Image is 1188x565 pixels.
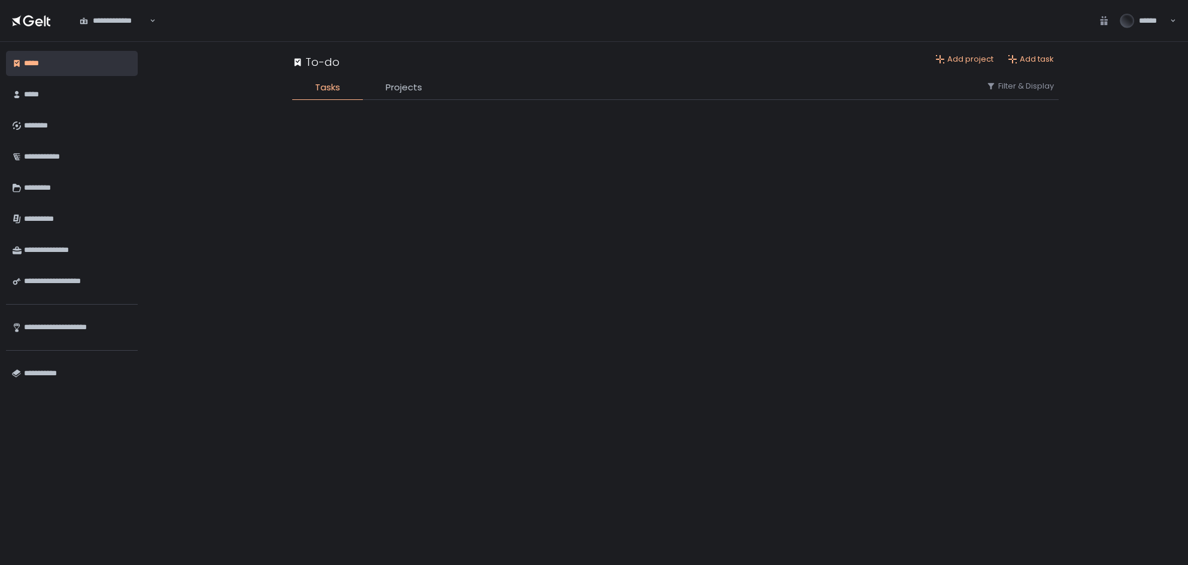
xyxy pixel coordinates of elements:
span: Projects [386,81,422,95]
button: Filter & Display [986,81,1054,92]
input: Search for option [148,15,148,27]
button: Add task [1008,54,1054,65]
span: Tasks [315,81,340,95]
div: To-do [292,54,340,70]
button: Add project [935,54,993,65]
div: Search for option [72,8,156,33]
